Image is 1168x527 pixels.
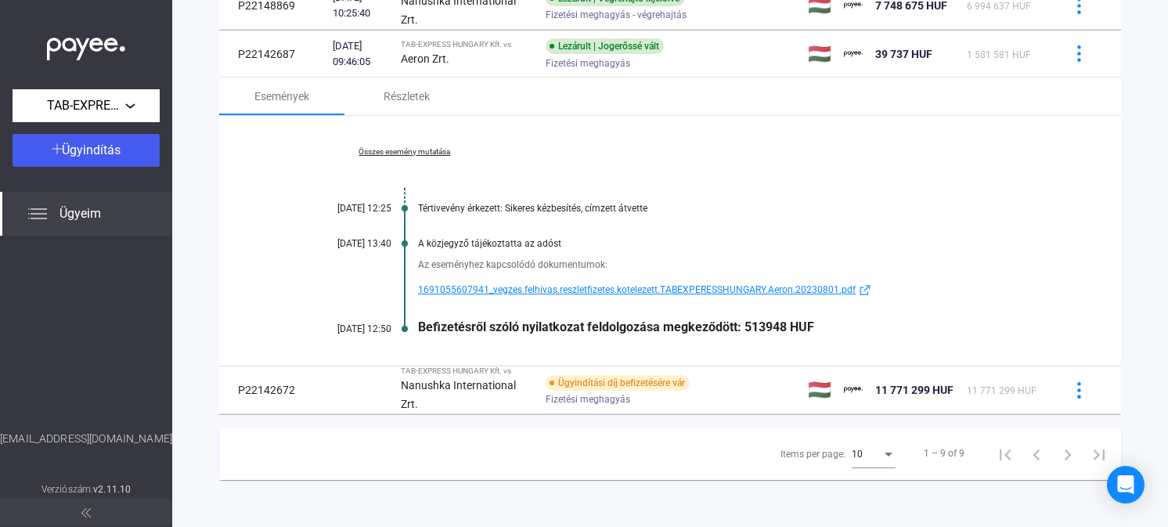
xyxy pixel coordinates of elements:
div: A közjegyző tájékoztatta az adóst [418,238,1043,249]
div: Tértivevény érkezett: Sikeres kézbesítés, címzett átvette [418,203,1043,214]
span: 10 [852,449,863,460]
span: Ügyindítás [63,143,121,157]
span: Fizetési meghagyás [546,390,630,409]
div: TAB-EXPRESS HUNGARY Kft. vs [401,366,533,376]
button: more-blue [1062,374,1095,406]
div: Open Intercom Messenger [1107,466,1145,504]
div: [DATE] 12:25 [297,203,391,214]
img: payee-logo [844,381,863,399]
span: 39 737 HUF [875,48,932,60]
img: plus-white.svg [52,143,63,154]
a: Összes esemény mutatása [297,147,512,157]
div: Items per page: [780,445,845,464]
div: [DATE] 12:50 [297,323,391,334]
strong: Aeron Zrt. [401,52,449,65]
img: list.svg [28,204,47,223]
div: Részletek [384,87,431,106]
span: 6 994 637 HUF [967,1,1031,12]
div: Az eseményhez kapcsolódó dokumentumok: [418,257,1043,273]
button: Next page [1052,438,1083,469]
div: Ügyindítási díj befizetésére vár [546,375,690,391]
td: P22142687 [219,31,326,78]
button: TAB-EXPRESS HUNGARY Kft. [13,89,160,122]
td: 🇭🇺 [802,366,838,414]
button: Ügyindítás [13,134,160,167]
strong: v2.11.10 [93,484,131,495]
div: [DATE] 13:40 [297,238,391,249]
span: 11 771 299 HUF [875,384,954,396]
span: TAB-EXPRESS HUNGARY Kft. [47,96,125,115]
a: 1691055607941_vegzes.felhivas.reszletfizetes.kotelezett.TABEXPERESSHUNGARY.Aeron.20230801.pdfexte... [418,280,1043,299]
strong: Nanushka International Zrt. [401,379,516,410]
div: 1 – 9 of 9 [924,444,964,463]
div: Lezárult | Jogerőssé vált [546,38,664,54]
button: Previous page [1021,438,1052,469]
span: 1691055607941_vegzes.felhivas.reszletfizetes.kotelezett.TABEXPERESSHUNGARY.Aeron.20230801.pdf [418,280,856,299]
span: 1 581 581 HUF [967,49,1031,60]
span: 11 771 299 HUF [967,385,1036,396]
img: white-payee-white-dot.svg [47,29,125,61]
img: external-link-blue [856,284,874,296]
span: Fizetési meghagyás - végrehajtás [546,5,687,24]
button: Last page [1083,438,1115,469]
span: Ügyeim [59,204,101,223]
td: 🇭🇺 [802,31,838,78]
div: TAB-EXPRESS HUNGARY Kft. vs [401,40,533,49]
img: arrow-double-left-grey.svg [81,508,91,518]
mat-select: Items per page: [852,444,896,463]
button: First page [990,438,1021,469]
div: Befizetésről szóló nyilatkozat feldolgozása megkeződött: 513948 HUF [418,319,1043,334]
img: more-blue [1071,45,1087,62]
img: more-blue [1071,382,1087,399]
td: P22142672 [219,366,326,414]
img: payee-logo [844,45,863,63]
button: more-blue [1062,38,1095,70]
span: Fizetési meghagyás [546,54,630,73]
div: Események [254,87,309,106]
div: [DATE] 09:46:05 [333,38,388,70]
